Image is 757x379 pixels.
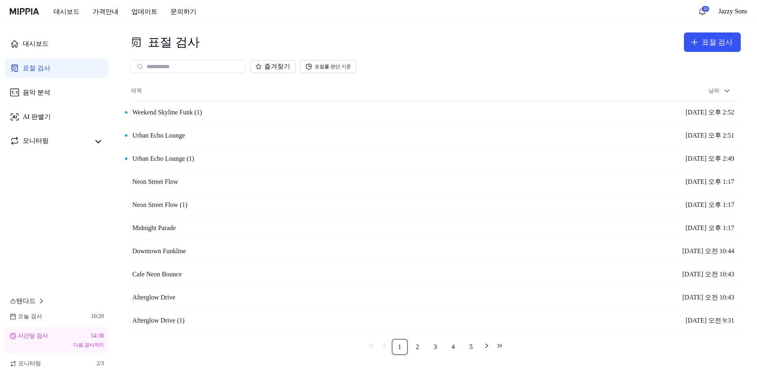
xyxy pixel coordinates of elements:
div: 23 [696,6,704,12]
a: 4 [445,339,462,355]
a: Go to next page [481,340,492,351]
nav: pagination [130,339,741,355]
a: Go to last page [494,340,505,351]
button: 표절률 판단 기준 [297,60,347,73]
div: 날짜 [707,84,734,97]
td: [DATE] 오전 10:43 [588,286,741,309]
div: 모니터링 [23,136,45,147]
div: Weekend Skyline Funk (1) [132,108,205,117]
a: Go to previous page [379,340,390,351]
span: 2 / 3 [95,360,104,368]
a: 1 [392,339,408,355]
a: 대시보드 [5,34,109,54]
div: 54:38 [88,332,104,340]
div: 표절 검사 [130,32,193,52]
button: 알림23 [690,5,703,18]
span: 모니터링 [10,360,38,368]
a: 2 [410,339,426,355]
td: [DATE] 오후 2:51 [588,124,741,147]
a: 음악 분석 [5,83,109,102]
button: Jazzy Sons [713,6,747,16]
button: 업데이트 [119,4,154,20]
button: 즐겨찾기 [250,60,292,73]
td: [DATE] 오후 2:52 [588,101,741,124]
td: [DATE] 오전 10:44 [588,239,741,263]
a: 3 [427,339,444,355]
div: 시간당 검사 [10,332,43,340]
div: Afterglow Drive [132,293,177,302]
span: 오늘 검사 [10,312,39,321]
td: [DATE] 오후 1:17 [588,193,741,216]
div: AI 판별기 [23,112,47,122]
td: [DATE] 오후 1:17 [588,170,741,193]
div: 표절 검사 [23,63,47,73]
th: 제목 [130,81,588,101]
div: Afterglow Drive (1) [132,316,186,325]
div: Urban Echo Lounge (1) [132,154,198,164]
div: 음악 분석 [23,88,47,97]
td: [DATE] 오후 1:17 [588,216,741,239]
div: 대시보드 [23,39,45,49]
img: 알림 [692,6,701,16]
span: 10 / 20 [88,312,104,321]
td: [DATE] 오전 10:43 [588,263,741,286]
div: Neon Street Flow [132,177,183,187]
div: Downtown Funkline [132,246,187,256]
a: AI 판별기 [5,107,109,127]
img: logo [10,8,39,15]
button: 문의하기 [154,4,190,20]
button: 표절 검사 [687,32,741,52]
span: 스탠다드 [10,296,32,306]
a: 5 [463,339,479,355]
button: 대시보드 [47,4,83,20]
a: 업데이트 [119,0,154,23]
a: 스탠다드 [10,296,42,306]
a: 표절 검사 [5,58,109,78]
a: Go to first page [366,340,377,351]
a: 모니터링 [10,136,89,147]
td: [DATE] 오전 9:31 [588,309,741,332]
div: Urban Echo Lounge [132,131,189,140]
div: Midnight Parade [132,223,179,233]
button: 가격안내 [83,4,119,20]
div: Cafe Neon Bounce [132,269,187,279]
div: Neon Street Flow (1) [132,200,192,210]
div: 표절 검사 [705,37,733,48]
div: 다음 검사까지 [10,342,104,349]
td: [DATE] 오후 2:49 [588,147,741,170]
